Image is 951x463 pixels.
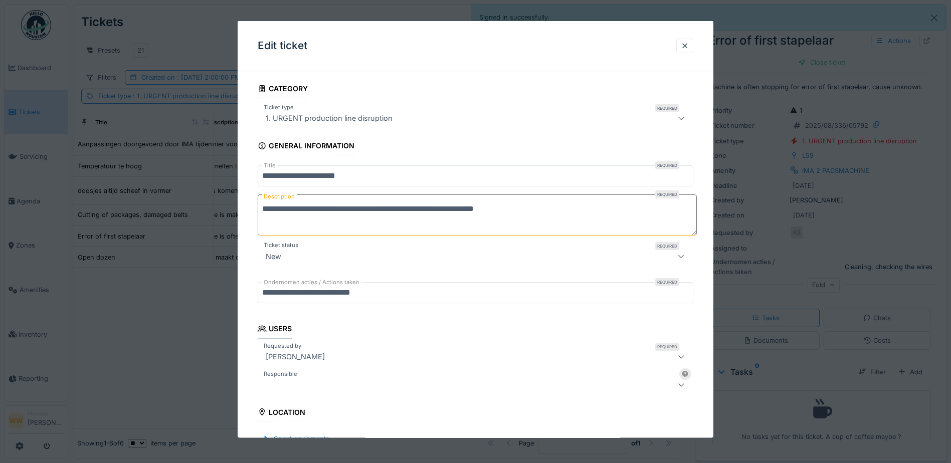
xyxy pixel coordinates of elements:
div: New [262,250,285,262]
div: Location [258,404,305,421]
div: Required [655,342,679,350]
label: Description [262,190,297,203]
div: Required [655,104,679,112]
h3: Edit ticket [258,40,307,52]
div: Category [258,81,308,98]
label: Ticket status [262,241,300,250]
label: Title [262,161,278,170]
div: Required [655,242,679,250]
div: [PERSON_NAME] [262,350,329,362]
div: Required [655,278,679,286]
div: 1. URGENT production line disruption [262,112,397,124]
div: Required [655,161,679,169]
label: Requested by [262,341,303,350]
div: Users [258,321,292,338]
div: General information [258,138,354,155]
label: Responsible [262,369,299,378]
div: Select equipments [258,431,333,445]
label: Ticket type [262,103,296,112]
div: Required [655,190,679,198]
label: Ondernomen acties / Actions taken [262,278,361,287]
